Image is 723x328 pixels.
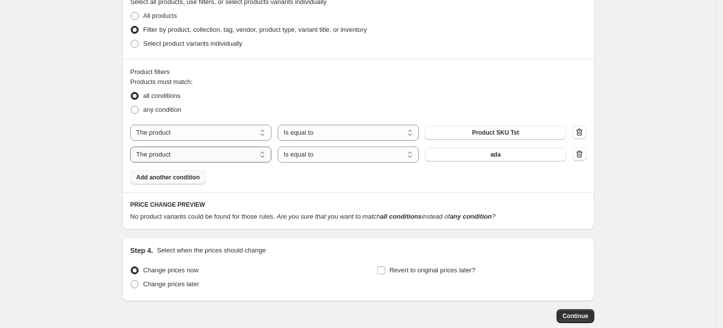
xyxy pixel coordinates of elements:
span: All products [143,12,177,19]
span: Add another condition [136,173,200,181]
span: No product variants could be found for those rules. [130,213,275,220]
span: ada [490,151,501,159]
span: any condition [143,106,181,113]
b: all conditions [380,213,422,220]
div: Product filters [130,67,586,77]
span: Filter by product, collection, tag, vendor, product type, variant title, or inventory [143,26,367,33]
span: Continue [562,312,588,320]
p: Select when the prices should change [157,246,266,255]
span: Select product variants individually [143,40,242,47]
b: any condition [450,213,492,220]
button: Product SKU Tst [425,126,566,140]
i: Are you sure that you want to match instead of ? [277,213,495,220]
button: Add another condition [130,170,206,184]
button: ada [425,148,566,162]
button: Continue [557,309,594,323]
span: all conditions [143,92,180,99]
span: Product SKU Tst [472,129,519,137]
span: Change prices later [143,280,199,288]
span: Products must match: [130,78,193,85]
h2: Step 4. [130,246,153,255]
span: Change prices now [143,266,198,274]
h6: PRICE CHANGE PREVIEW [130,201,586,209]
span: Revert to original prices later? [390,266,476,274]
